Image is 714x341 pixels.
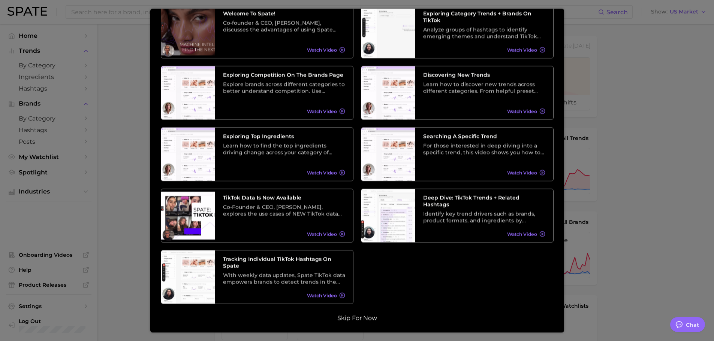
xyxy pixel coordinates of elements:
[507,170,537,176] span: Watch Video
[223,194,345,201] h3: TikTok data is now available
[223,133,345,140] h3: Exploring Top Ingredients
[307,231,337,237] span: Watch Video
[507,109,537,114] span: Watch Video
[423,210,545,224] div: Identify key trend drivers such as brands, product formats, and ingredients by leveraging a categ...
[361,66,554,120] a: Discovering New TrendsLearn how to discover new trends across different categories. From helpful ...
[223,10,345,17] h3: Welcome to Spate!
[223,19,345,33] div: Co-founder & CEO, [PERSON_NAME], discusses the advantages of using Spate data as well as its vari...
[223,256,345,269] h3: Tracking Individual TikTok Hashtags on Spate
[423,10,545,24] h3: Exploring Category Trends + Brands on TikTok
[423,71,545,78] h3: Discovering New Trends
[161,127,353,181] a: Exploring Top IngredientsLearn how to find the top ingredients driving change across your categor...
[161,250,353,304] a: Tracking Individual TikTok Hashtags on SpateWith weekly data updates, Spate TikTok data empowers ...
[361,4,554,58] a: Exploring Category Trends + Brands on TikTokAnalyze groups of hashtags to identify emerging theme...
[423,142,545,156] div: For those interested in deep diving into a specific trend, this video shows you how to search tre...
[223,272,345,285] div: With weekly data updates, Spate TikTok data empowers brands to detect trends in the earliest stag...
[223,142,345,156] div: Learn how to find the top ingredients driving change across your category of choice. From broad c...
[161,66,353,120] a: Exploring Competition on the Brands PageExplore brands across different categories to better unde...
[507,231,537,237] span: Watch Video
[361,189,554,243] a: Deep Dive: TikTok Trends + Related HashtagsIdentify key trend drivers such as brands, product for...
[223,81,345,94] div: Explore brands across different categories to better understand competition. Use different preset...
[161,189,353,243] a: TikTok data is now availableCo-Founder & CEO, [PERSON_NAME], explores the use cases of NEW TikTok...
[335,314,379,322] button: Skip for now
[361,127,554,181] a: Searching A Specific TrendFor those interested in deep diving into a specific trend, this video s...
[423,194,545,208] h3: Deep Dive: TikTok Trends + Related Hashtags
[307,109,337,114] span: Watch Video
[423,81,545,94] div: Learn how to discover new trends across different categories. From helpful preset filters to diff...
[223,204,345,217] div: Co-Founder & CEO, [PERSON_NAME], explores the use cases of NEW TikTok data and its relationship w...
[507,47,537,53] span: Watch Video
[223,71,345,78] h3: Exploring Competition on the Brands Page
[161,4,353,58] a: Welcome to Spate!Co-founder & CEO, [PERSON_NAME], discusses the advantages of using Spate data as...
[307,170,337,176] span: Watch Video
[423,26,545,40] div: Analyze groups of hashtags to identify emerging themes and understand TikTok trends at a higher l...
[423,133,545,140] h3: Searching A Specific Trend
[307,47,337,53] span: Watch Video
[307,293,337,298] span: Watch Video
